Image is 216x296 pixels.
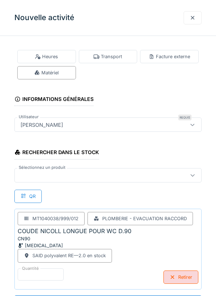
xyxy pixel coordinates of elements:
[102,215,187,222] div: Plomberie - Evacuation raccord
[14,13,74,22] h3: Nouvelle activité
[14,147,99,159] div: Rechercher dans le stock
[149,53,190,60] div: Facture externe
[34,69,59,76] div: Matériel
[178,115,192,120] div: Requis
[35,53,58,60] div: Heures
[94,53,122,60] div: Transport
[32,252,106,259] div: SAID polyvalent RE — 2.0 en stock
[163,270,198,284] div: Retirer
[21,265,40,272] label: Quantité
[18,121,66,129] div: [PERSON_NAME]
[18,242,104,249] div: [MEDICAL_DATA]
[18,227,131,235] div: COUDE NICOLL LONGUE POUR WC D.90
[14,190,42,203] div: QR
[17,114,40,120] label: Utilisateur
[18,235,104,242] div: CN90
[14,94,94,106] div: Informations générales
[32,215,78,222] div: MT1040038/999/012
[17,165,67,171] label: Sélectionnez un produit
